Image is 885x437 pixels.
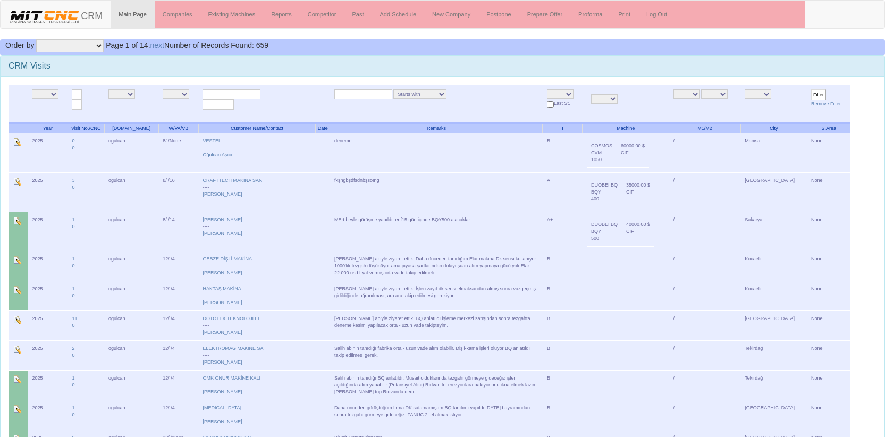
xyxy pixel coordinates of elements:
span: Page 1 of 14. [106,41,150,49]
a: 0 [72,382,74,388]
img: Edit [13,256,21,264]
td: Kocaeli [740,251,807,281]
th: [DOMAIN_NAME] [104,123,158,133]
td: Salih abinin tanıdığı fabrika orta - uzun vade alım olabilir. Dişli-kama işleri oluyor BQ anlatıl... [330,340,543,370]
img: Edit [13,177,21,186]
a: OMK ONUR MAKİNE KALI [203,375,260,381]
a: Log Out [638,1,675,28]
td: 8/ /16 [158,172,198,212]
td: [PERSON_NAME] abiyle ziyaret ettik. Daha önceden tanıdığım Elar makina Dk serisi kullanıyor 1000'... [330,251,543,281]
td: 8/ /14 [158,212,198,251]
a: Prepare Offer [519,1,570,28]
td: 2025 [28,251,68,281]
td: / [669,400,741,430]
th: Customer Name/Contact [198,123,315,133]
a: next [150,41,164,49]
td: None [807,400,850,430]
th: Year [28,123,68,133]
td: 12/ /4 [158,340,198,370]
td: ---- [198,133,315,172]
span: Number of Records Found: 659 [106,41,268,49]
a: 0 [72,412,74,417]
a: 3 [72,178,74,183]
td: 12/ /4 [158,251,198,281]
a: 1 [72,256,74,262]
td: / [669,133,741,172]
td: Salih abinin tanıdığı BQ anlatıldı. Müsait olduklarında tezgahı görmeye gideceğiz işler açıldığın... [330,370,543,400]
td: Tekirdağ [740,370,807,400]
a: Reports [263,1,300,28]
td: B [543,400,583,430]
td: ---- [198,251,315,281]
a: [PERSON_NAME] [203,359,242,365]
td: Last St. [543,85,583,123]
td: / [669,251,741,281]
input: Filter [811,89,826,100]
td: / [669,281,741,310]
a: 0 [72,323,74,328]
td: ogulcan [104,212,158,251]
td: 40000.00 $ CIF [622,216,654,246]
td: 2025 [28,133,68,172]
a: 1 [72,405,74,410]
a: [PERSON_NAME] [203,270,242,275]
td: None [807,172,850,212]
td: 60000.00 $ CIF [617,138,649,167]
a: 0 [72,263,74,268]
a: Remove Filter [811,101,841,106]
td: Manisa [740,133,807,172]
a: [PERSON_NAME] [203,389,242,394]
td: 12/ /4 [158,310,198,340]
td: 2025 [28,172,68,212]
td: / [669,340,741,370]
td: DUOBEI BQ BQY 400 [587,177,622,207]
td: ogulcan [104,133,158,172]
td: [GEOGRAPHIC_DATA] [740,172,807,212]
td: ogulcan [104,172,158,212]
td: B [543,133,583,172]
a: 0 [72,138,74,144]
td: None [807,251,850,281]
a: Proforma [570,1,610,28]
img: Edit [13,138,21,146]
th: Machine [583,123,669,133]
td: B [543,281,583,310]
td: A+ [543,212,583,251]
td: 12/ /4 [158,281,198,310]
th: T [543,123,583,133]
td: Tekirdağ [740,340,807,370]
a: Print [610,1,638,28]
a: Oğulcan Aşıcı [203,152,232,157]
a: HAKTAŞ MAKİNA [203,286,241,291]
td: [PERSON_NAME] abiyle ziyaret ettik. İşleri zayıf dk serisi elmaksandan almış sonra vazgeçmiş gidi... [330,281,543,310]
a: [PERSON_NAME] [203,217,242,222]
a: 1 [72,375,74,381]
img: Edit [13,375,21,383]
img: Edit [13,405,21,413]
td: B [543,251,583,281]
td: [GEOGRAPHIC_DATA] [740,310,807,340]
td: 2025 [28,340,68,370]
td: / [669,172,741,212]
a: ELEKTROMAG MAKİNE SA [203,346,263,351]
td: ---- [198,400,315,430]
a: Postpone [478,1,519,28]
a: 0 [72,352,74,358]
td: ---- [198,172,315,212]
a: GEBZE DİŞLİ MAKİNA [203,256,252,262]
td: 2025 [28,400,68,430]
a: CRAFTTECH MAKİNA SAN [203,178,262,183]
td: ogulcan [104,310,158,340]
td: 8/ /None [158,133,198,172]
a: VESTEL [203,138,221,144]
a: [PERSON_NAME] [203,191,242,197]
a: [PERSON_NAME] [203,330,242,335]
td: fkşngbşdfsdnbşsoıng [330,172,543,212]
a: 0 [72,293,74,298]
a: [PERSON_NAME] [203,419,242,424]
td: / [669,370,741,400]
a: [PERSON_NAME] [203,300,242,305]
a: Add Schedule [372,1,425,28]
td: ---- [198,340,315,370]
td: Sakarya [740,212,807,251]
